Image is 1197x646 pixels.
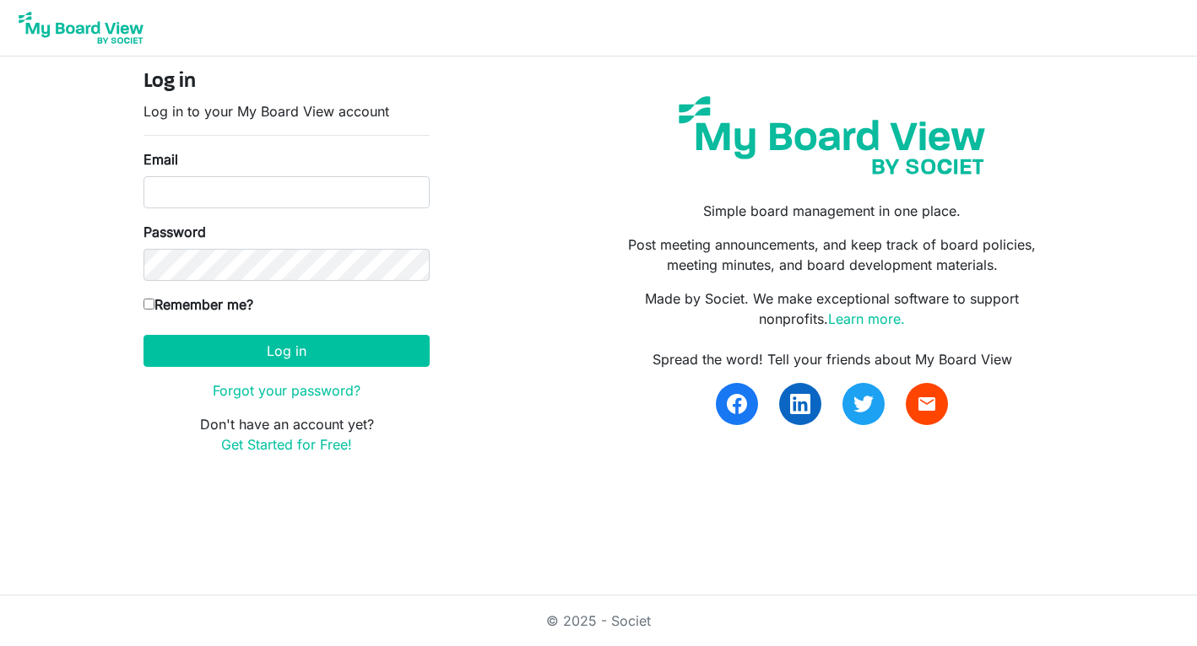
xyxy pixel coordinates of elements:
p: Don't have an account yet? [144,414,430,455]
a: email [906,383,948,425]
a: Get Started for Free! [221,436,352,453]
span: email [917,394,937,414]
input: Remember me? [144,299,154,310]
p: Simple board management in one place. [611,201,1053,221]
img: My Board View Logo [14,7,149,49]
img: linkedin.svg [790,394,810,414]
h4: Log in [144,70,430,94]
a: Forgot your password? [213,382,360,399]
label: Remember me? [144,294,253,315]
p: Post meeting announcements, and keep track of board policies, meeting minutes, and board developm... [611,234,1053,275]
p: Made by Societ. We make exceptional software to support nonprofits. [611,288,1053,329]
button: Log in [144,335,430,367]
img: facebook.svg [727,394,747,414]
a: Learn more. [828,310,905,327]
label: Password [144,222,206,242]
p: Log in to your My Board View account [144,101,430,121]
div: Spread the word! Tell your friends about My Board View [611,349,1053,369]
label: Email [144,149,178,170]
img: my-board-view-societ.svg [666,83,998,187]
img: twitter.svg [853,394,874,414]
a: © 2025 - Societ [546,612,651,629]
